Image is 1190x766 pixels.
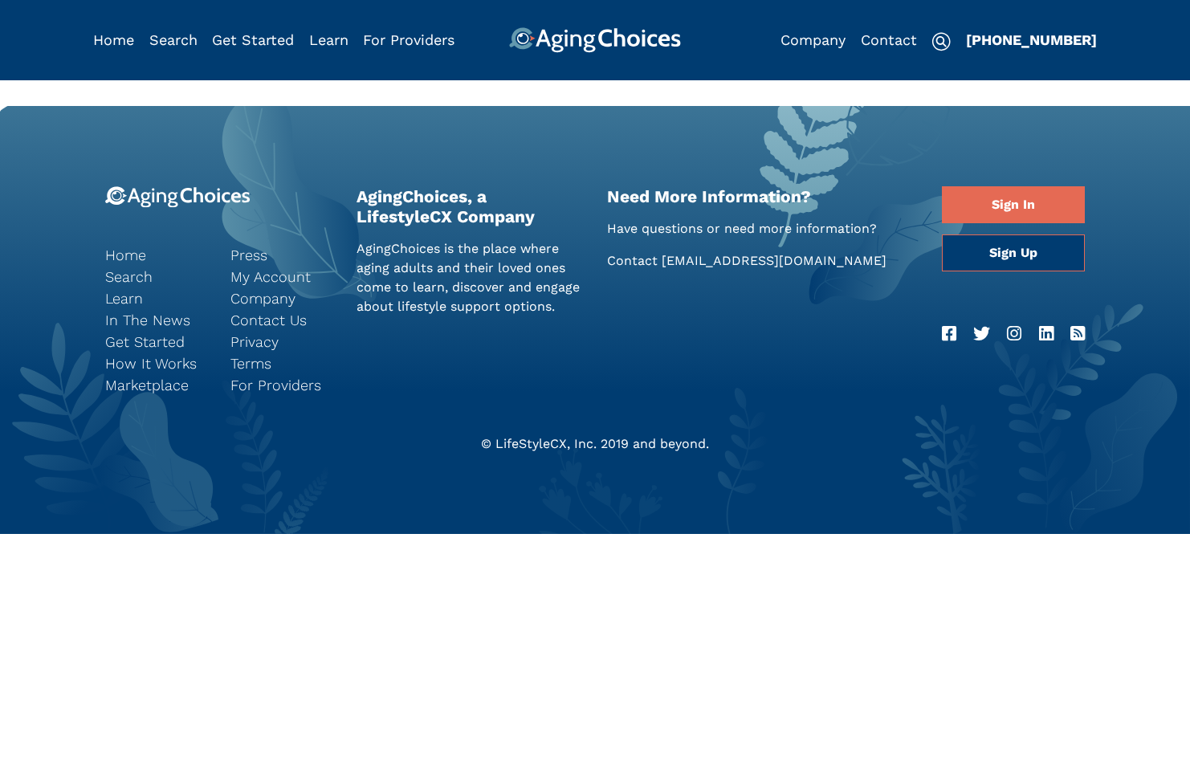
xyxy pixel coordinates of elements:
a: Get Started [212,31,294,48]
div: Popover trigger [149,27,198,53]
a: LinkedIn [1039,321,1053,347]
p: Contact [607,251,918,271]
a: Press [230,244,332,266]
a: Get Started [105,331,206,352]
a: Sign In [942,186,1085,223]
a: [EMAIL_ADDRESS][DOMAIN_NAME] [662,253,886,268]
a: Search [105,266,206,287]
a: Twitter [973,321,990,347]
a: Learn [105,287,206,309]
img: 9-logo.svg [105,186,251,208]
a: Privacy [230,331,332,352]
a: Contact Us [230,309,332,331]
h2: AgingChoices, a LifestyleCX Company [357,186,584,226]
a: RSS Feed [1070,321,1085,347]
a: Learn [309,31,348,48]
a: My Account [230,266,332,287]
a: For Providers [363,31,454,48]
img: search-icon.svg [931,32,951,51]
div: © LifeStyleCX, Inc. 2019 and beyond. [93,434,1097,454]
a: Search [149,31,198,48]
a: Home [93,31,134,48]
a: Home [105,244,206,266]
p: AgingChoices is the place where aging adults and their loved ones come to learn, discover and eng... [357,239,584,316]
a: Contact [861,31,917,48]
a: Company [780,31,846,48]
h2: Need More Information? [607,186,918,206]
img: AgingChoices [509,27,681,53]
a: Instagram [1007,321,1021,347]
a: Terms [230,352,332,374]
a: Marketplace [105,374,206,396]
a: How It Works [105,352,206,374]
a: [PHONE_NUMBER] [966,31,1097,48]
a: In The News [105,309,206,331]
a: Company [230,287,332,309]
p: Have questions or need more information? [607,219,918,238]
a: For Providers [230,374,332,396]
a: Sign Up [942,234,1085,271]
a: Facebook [942,321,956,347]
